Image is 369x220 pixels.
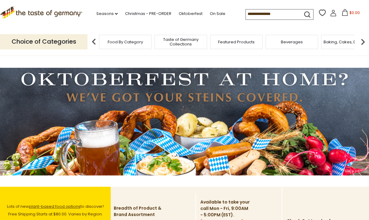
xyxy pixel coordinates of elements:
[125,10,171,17] a: Christmas - PRE-ORDER
[281,40,303,44] a: Beverages
[96,10,118,17] a: Seasons
[349,10,360,15] span: $0.00
[179,10,202,17] a: Oktoberfest
[338,9,364,18] button: $0.00
[357,36,369,48] img: next arrow
[218,40,255,44] a: Featured Products
[29,204,81,209] a: plant-based food options
[210,10,225,17] a: On Sale
[114,205,164,218] p: Breadth of Product & Brand Assortment
[156,37,205,46] a: Taste of Germany Collections
[88,36,100,48] img: previous arrow
[108,40,143,44] a: Food By Category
